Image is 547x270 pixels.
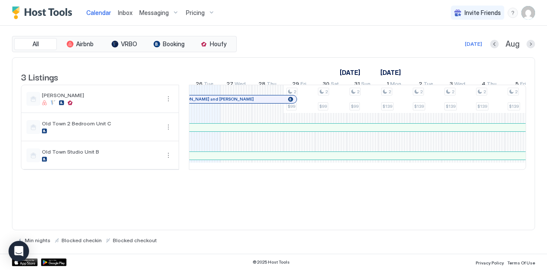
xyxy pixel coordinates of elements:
span: 2 [420,89,423,95]
div: menu [163,122,174,132]
span: Fri [520,80,526,89]
span: Blocked checkin [62,237,102,243]
a: August 28, 2025 [256,79,279,91]
span: © 2025 Host Tools [253,259,290,265]
span: Pricing [186,9,205,17]
span: Thu [267,80,276,89]
span: Blocked checkout [113,237,157,243]
div: menu [508,8,518,18]
span: Aug [506,39,520,49]
a: August 26, 2025 [194,79,215,91]
span: Thu [487,80,497,89]
span: 30 [323,80,329,89]
span: Tue [423,80,433,89]
span: 1 [387,80,389,89]
span: $139 [509,104,519,109]
div: Open Intercom Messenger [9,241,29,261]
span: Old Town 2 Bedroom Unit C [42,120,160,127]
span: Invite Friends [465,9,501,17]
a: September 2, 2025 [417,79,435,91]
div: menu [163,94,174,104]
button: More options [163,122,174,132]
span: Sun [361,80,371,89]
span: 2 [325,89,328,95]
button: More options [163,94,174,104]
a: August 11, 2025 [338,66,362,79]
span: $139 [446,104,456,109]
span: 26 [196,80,203,89]
a: App Store [12,258,38,266]
span: Houfy [210,40,226,48]
a: September 1, 2025 [378,66,403,79]
span: 2 [419,80,422,89]
button: Houfy [192,38,235,50]
span: $139 [414,104,424,109]
span: Airbnb [76,40,94,48]
span: Tue [204,80,213,89]
a: August 30, 2025 [321,79,341,91]
span: Inbox [118,9,132,16]
span: 29 [292,80,299,89]
span: Mon [390,80,401,89]
span: Wed [235,80,246,89]
span: 2 [294,89,296,95]
span: [PERSON_NAME] and [PERSON_NAME] [175,96,254,102]
span: 2 [483,89,486,95]
span: Old Town Studio Unit B [42,148,160,155]
span: Calendar [86,9,111,16]
span: Booking [163,40,185,48]
span: Wed [454,80,465,89]
span: 4 [482,80,485,89]
div: [DATE] [465,40,482,48]
span: $99 [319,104,327,109]
button: All [14,38,57,50]
span: $99 [288,104,295,109]
span: $139 [382,104,392,109]
span: Fri [300,80,306,89]
span: 2 [388,89,391,95]
span: $139 [477,104,487,109]
div: menu [163,150,174,160]
button: Next month [526,40,535,48]
span: 2 [515,89,518,95]
a: Host Tools Logo [12,6,76,19]
a: Terms Of Use [507,258,535,267]
button: Previous month [490,40,499,48]
span: All [32,40,39,48]
a: August 29, 2025 [290,79,309,91]
button: [DATE] [464,39,483,49]
span: 31 [354,80,360,89]
button: Airbnb [59,38,101,50]
div: tab-group [12,36,237,52]
a: September 1, 2025 [385,79,403,91]
a: September 3, 2025 [447,79,468,91]
a: August 31, 2025 [352,79,373,91]
span: 3 Listings [21,70,58,83]
a: September 4, 2025 [479,79,499,91]
span: $99 [351,104,359,109]
span: 2 [452,89,454,95]
button: Booking [147,38,190,50]
a: August 27, 2025 [224,79,248,91]
span: Min nights [25,237,50,243]
a: Privacy Policy [476,258,504,267]
span: 28 [259,80,265,89]
span: 5 [515,80,519,89]
span: [PERSON_NAME] [42,92,160,98]
a: Google Play Store [41,258,67,266]
span: Terms Of Use [507,260,535,265]
span: Sat [331,80,339,89]
div: User profile [521,6,535,20]
span: VRBO [121,40,137,48]
span: 3 [450,80,453,89]
span: Messaging [139,9,169,17]
a: September 5, 2025 [513,79,528,91]
a: Inbox [118,8,132,17]
span: 2 [357,89,359,95]
a: Calendar [86,8,111,17]
button: VRBO [103,38,146,50]
span: 27 [226,80,233,89]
